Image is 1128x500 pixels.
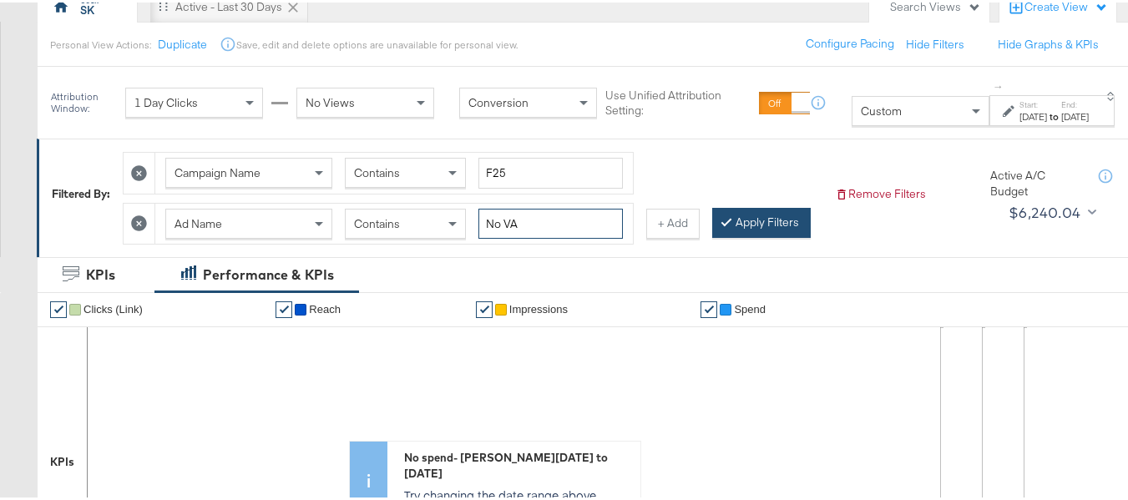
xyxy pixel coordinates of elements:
[794,27,906,57] button: Configure Pacing
[276,299,292,316] a: ✔
[605,85,752,116] label: Use Unified Attribution Setting:
[175,163,261,178] span: Campaign Name
[309,301,341,313] span: Reach
[712,205,811,235] button: Apply Filters
[86,263,115,282] div: KPIs
[52,184,110,199] div: Filtered By:
[701,299,717,316] a: ✔
[50,88,117,112] div: Attribution Window:
[50,299,67,316] a: ✔
[83,301,143,313] span: Clicks (Link)
[175,214,222,229] span: Ad Name
[991,82,1007,88] span: ↑
[478,206,623,237] input: Enter a search term
[50,36,151,49] div: Personal View Actions:
[203,263,334,282] div: Performance & KPIs
[478,155,623,186] input: Enter a search term
[1047,108,1061,120] strong: to
[1002,197,1100,224] button: $6,240.04
[158,34,207,50] button: Duplicate
[476,299,493,316] a: ✔
[1019,108,1047,121] div: [DATE]
[236,36,518,49] div: Save, edit and delete options are unavailable for personal view.
[1061,97,1089,108] label: End:
[1009,198,1081,223] div: $6,240.04
[354,163,400,178] span: Contains
[1061,108,1089,121] div: [DATE]
[734,301,766,313] span: Spend
[354,214,400,229] span: Contains
[509,301,568,313] span: Impressions
[906,34,964,50] button: Hide Filters
[990,165,1082,196] div: Active A/C Budget
[998,34,1099,50] button: Hide Graphs & KPIs
[1019,97,1047,108] label: Start:
[404,447,632,478] div: No spend - [PERSON_NAME][DATE] to [DATE]
[468,93,529,108] span: Conversion
[646,206,700,236] button: + Add
[306,93,355,108] span: No Views
[134,93,198,108] span: 1 Day Clicks
[835,184,926,199] button: Remove Filters
[861,101,902,116] span: Custom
